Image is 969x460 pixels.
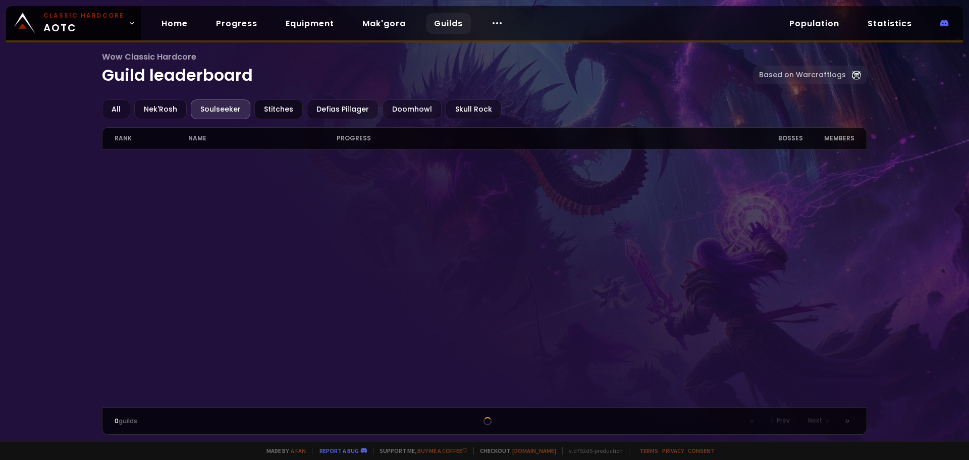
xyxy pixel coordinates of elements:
a: Statistics [859,13,920,34]
a: Progress [208,13,265,34]
a: Equipment [278,13,342,34]
a: Based on Warcraftlogs [753,66,867,84]
div: rank [115,128,189,149]
a: Buy me a coffee [417,447,467,454]
div: Bosses [743,128,802,149]
a: Consent [688,447,715,454]
span: Made by [260,447,306,454]
span: Checkout [473,447,556,454]
span: Wow Classic Hardcore [102,50,753,63]
div: All [102,99,130,119]
a: Home [153,13,196,34]
a: Guilds [426,13,471,34]
div: Skull Rock [446,99,502,119]
a: Report a bug [319,447,359,454]
a: Mak'gora [354,13,414,34]
span: Prev [777,416,790,425]
a: Population [781,13,847,34]
span: AOTC [43,11,124,35]
span: 0 [115,417,119,425]
h1: Guild leaderboard [102,50,753,87]
div: guilds [115,417,300,426]
div: Soulseeker [191,99,250,119]
div: Nek'Rosh [134,99,187,119]
a: Privacy [662,447,684,454]
div: Defias Pillager [307,99,379,119]
div: Doomhowl [383,99,442,119]
div: members [803,128,855,149]
div: progress [337,128,744,149]
div: name [188,128,336,149]
a: a fan [291,447,306,454]
span: Support me, [373,447,467,454]
a: Classic HardcoreAOTC [6,6,141,40]
a: [DOMAIN_NAME] [512,447,556,454]
span: v. d752d5 - production [562,447,623,454]
img: Warcraftlog [852,71,861,80]
div: Stitches [254,99,303,119]
span: Next [808,416,822,425]
small: Classic Hardcore [43,11,124,20]
a: Terms [639,447,658,454]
